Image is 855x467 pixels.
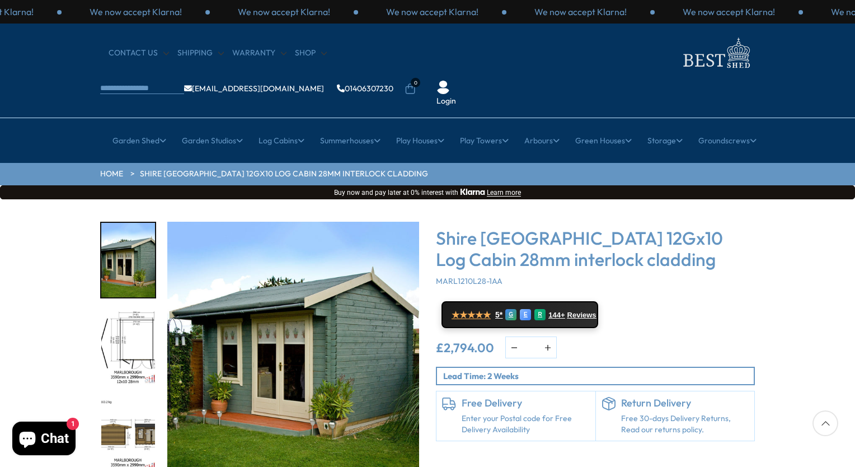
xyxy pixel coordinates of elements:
[337,85,393,92] a: 01406307230
[677,35,755,71] img: logo
[112,127,166,155] a: Garden Shed
[177,48,224,59] a: Shipping
[443,370,754,382] p: Lead Time: 2 Weeks
[462,397,590,409] h6: Free Delivery
[441,301,598,328] a: ★★★★★ 5* G E R 144+ Reviews
[140,169,428,180] a: Shire [GEOGRAPHIC_DATA] 12Gx10 Log Cabin 28mm interlock cladding
[238,6,330,18] p: We now accept Klarna!
[295,48,327,59] a: Shop
[524,127,560,155] a: Arbours
[210,6,358,18] div: 1 / 3
[232,48,286,59] a: Warranty
[62,6,210,18] div: 3 / 3
[534,6,627,18] p: We now accept Klarna!
[101,223,155,297] img: Marlborough_7_3123f303-0f06-4683-a69a-de8e16965eae_200x200.jpg
[101,311,155,385] img: 12x10MarlboroughSTDFLOORPLANMMFT28mmTEMP_dcc92798-60a6-423a-957c-a89463604aa4_200x200.jpg
[100,222,156,298] div: 1 / 16
[698,127,757,155] a: Groundscrews
[534,309,546,320] div: R
[462,413,590,435] a: Enter your Postal code for Free Delivery Availability
[655,6,803,18] div: 1 / 3
[460,127,509,155] a: Play Towers
[436,96,456,107] a: Login
[436,342,494,354] ins: £2,794.00
[386,6,478,18] p: We now accept Klarna!
[436,81,450,94] img: User Icon
[259,127,304,155] a: Log Cabins
[520,309,531,320] div: E
[358,6,506,18] div: 2 / 3
[9,422,79,458] inbox-online-store-chat: Shopify online store chat
[100,310,156,386] div: 2 / 16
[575,127,632,155] a: Green Houses
[436,276,502,286] span: MARL1210L28-1AA
[452,310,491,320] span: ★★★★★
[621,413,749,435] p: Free 30-days Delivery Returns, Read our returns policy.
[100,169,123,180] a: HOME
[109,48,169,59] a: CONTACT US
[320,127,380,155] a: Summerhouses
[683,6,775,18] p: We now accept Klarna!
[506,6,655,18] div: 3 / 3
[396,127,444,155] a: Play Houses
[647,127,683,155] a: Storage
[567,311,596,320] span: Reviews
[405,83,416,95] a: 0
[184,85,324,92] a: [EMAIL_ADDRESS][DOMAIN_NAME]
[90,6,182,18] p: We now accept Klarna!
[182,127,243,155] a: Garden Studios
[621,397,749,409] h6: Return Delivery
[505,309,516,320] div: G
[436,227,755,270] h3: Shire [GEOGRAPHIC_DATA] 12Gx10 Log Cabin 28mm interlock cladding
[411,78,420,87] span: 0
[548,311,565,320] span: 144+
